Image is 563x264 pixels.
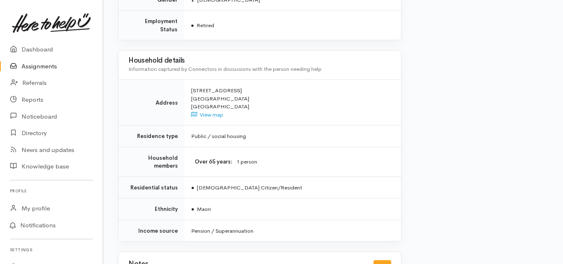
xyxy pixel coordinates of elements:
[185,126,401,147] td: Public / social housing
[191,184,302,191] span: [DEMOGRAPHIC_DATA] Citizen/Resident
[118,220,185,241] td: Income source
[10,185,93,196] h6: Profile
[191,206,211,213] span: Maori
[118,199,185,220] td: Ethnicity
[118,147,185,177] td: Household members
[185,220,401,241] td: Pension / Superannuation
[128,65,322,72] span: Information captured by Connectors in discussions with the person needing help
[191,184,194,191] span: ●
[118,80,185,126] td: Address
[118,177,185,199] td: Residential status
[191,158,232,166] dt: Over 65 years
[191,86,391,119] div: [STREET_ADDRESS] [GEOGRAPHIC_DATA] [GEOGRAPHIC_DATA]
[191,111,223,118] a: View map
[191,22,194,29] span: ●
[237,158,391,166] dd: 1 person
[128,57,391,65] h3: Household details
[10,244,93,255] h6: Settings
[191,206,194,213] span: ●
[118,11,184,40] td: Employment Status
[191,22,214,29] span: Retired
[118,126,185,147] td: Residence type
